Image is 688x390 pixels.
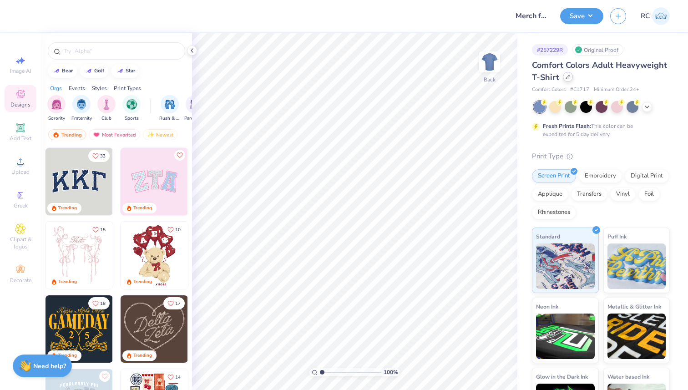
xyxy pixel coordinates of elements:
[594,86,639,94] span: Minimum Order: 24 +
[80,64,108,78] button: golf
[100,228,106,232] span: 15
[89,129,140,140] div: Most Favorited
[610,187,636,201] div: Vinyl
[69,84,85,92] div: Events
[112,222,180,289] img: d12a98c7-f0f7-4345-bf3a-b9f1b718b86e
[47,95,66,122] div: filter for Sorority
[536,302,558,311] span: Neon Ink
[481,53,499,71] img: Back
[175,375,181,380] span: 14
[58,279,77,285] div: Trending
[112,295,180,363] img: 2b704b5a-84f6-4980-8295-53d958423ff9
[532,151,670,162] div: Print Type
[71,95,92,122] button: filter button
[159,95,180,122] div: filter for Rush & Bid
[47,95,66,122] button: filter button
[116,68,124,74] img: trend_line.gif
[46,295,113,363] img: b8819b5f-dd70-42f8-b218-32dd770f7b03
[570,86,589,94] span: # C1717
[126,99,137,110] img: Sports Image
[10,135,31,142] span: Add Text
[543,122,591,130] strong: Fresh Prints Flash:
[63,46,179,56] input: Try "Alpha"
[62,68,73,73] div: bear
[571,187,607,201] div: Transfers
[50,84,62,92] div: Orgs
[52,132,60,138] img: trending.gif
[652,7,670,25] img: Rohan Chaurasia
[88,150,110,162] button: Like
[509,7,553,25] input: Untitled Design
[159,115,180,122] span: Rush & Bid
[184,115,205,122] span: Parent's Weekend
[175,228,181,232] span: 10
[48,129,86,140] div: Trending
[560,8,603,24] button: Save
[122,95,141,122] button: filter button
[58,352,77,359] div: Trending
[607,314,666,359] img: Metallic & Glitter Ink
[97,95,116,122] button: filter button
[484,76,496,84] div: Back
[165,99,175,110] img: Rush & Bid Image
[46,148,113,215] img: 3b9aba4f-e317-4aa7-a679-c95a879539bd
[94,68,104,73] div: golf
[641,7,670,25] a: RC
[101,115,111,122] span: Club
[121,148,188,215] img: 9980f5e8-e6a1-4b4a-8839-2b0e9349023c
[532,86,566,94] span: Comfort Colors
[93,132,100,138] img: most_fav.gif
[14,202,28,209] span: Greek
[536,232,560,241] span: Standard
[121,222,188,289] img: 587403a7-0594-4a7f-b2bd-0ca67a3ff8dd
[85,68,92,74] img: trend_line.gif
[536,243,595,289] img: Standard
[607,372,649,381] span: Water based Ink
[71,115,92,122] span: Fraternity
[607,302,661,311] span: Metallic & Glitter Ink
[126,68,135,73] div: star
[532,44,568,56] div: # 257229R
[125,115,139,122] span: Sports
[572,44,623,56] div: Original Proof
[607,232,627,241] span: Puff Ink
[71,95,92,122] div: filter for Fraternity
[625,169,669,183] div: Digital Print
[100,301,106,306] span: 18
[174,150,185,161] button: Like
[99,371,110,382] button: Like
[101,99,111,110] img: Club Image
[641,11,650,21] span: RC
[133,279,152,285] div: Trending
[133,205,152,212] div: Trending
[88,223,110,236] button: Like
[111,64,139,78] button: star
[159,95,180,122] button: filter button
[543,122,655,138] div: This color can be expedited for 5 day delivery.
[532,206,576,219] div: Rhinestones
[88,297,110,309] button: Like
[53,68,60,74] img: trend_line.gif
[58,205,77,212] div: Trending
[536,372,588,381] span: Glow in the Dark Ink
[579,169,622,183] div: Embroidery
[187,295,255,363] img: ead2b24a-117b-4488-9b34-c08fd5176a7b
[112,148,180,215] img: edfb13fc-0e43-44eb-bea2-bf7fc0dd67f9
[187,148,255,215] img: 5ee11766-d822-42f5-ad4e-763472bf8dcf
[532,60,667,83] span: Comfort Colors Adult Heavyweight T-Shirt
[133,352,152,359] div: Trending
[163,223,185,236] button: Like
[33,362,66,370] strong: Need help?
[122,95,141,122] div: filter for Sports
[100,154,106,158] span: 33
[76,99,86,110] img: Fraternity Image
[532,169,576,183] div: Screen Print
[143,129,177,140] div: Newest
[187,222,255,289] img: e74243e0-e378-47aa-a400-bc6bcb25063a
[114,84,141,92] div: Print Types
[163,297,185,309] button: Like
[11,168,30,176] span: Upload
[48,115,65,122] span: Sorority
[10,67,31,75] span: Image AI
[163,371,185,383] button: Like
